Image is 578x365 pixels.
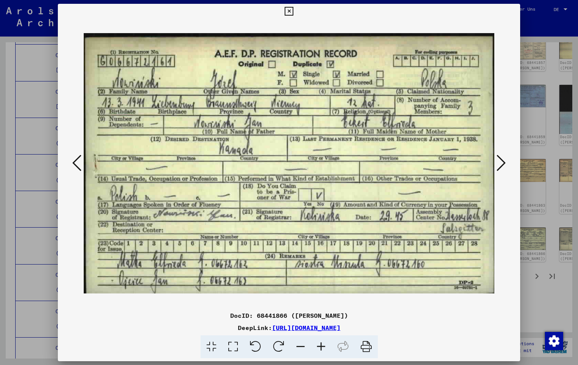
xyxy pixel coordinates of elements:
[272,324,341,332] a: [URL][DOMAIN_NAME]
[58,323,520,332] div: DeepLink:
[58,311,520,320] div: DocID: 68441866 ([PERSON_NAME])
[84,19,494,308] img: 001.jpg
[545,332,563,350] img: Zustimmung ändern
[545,332,563,350] div: Zustimmung ändern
